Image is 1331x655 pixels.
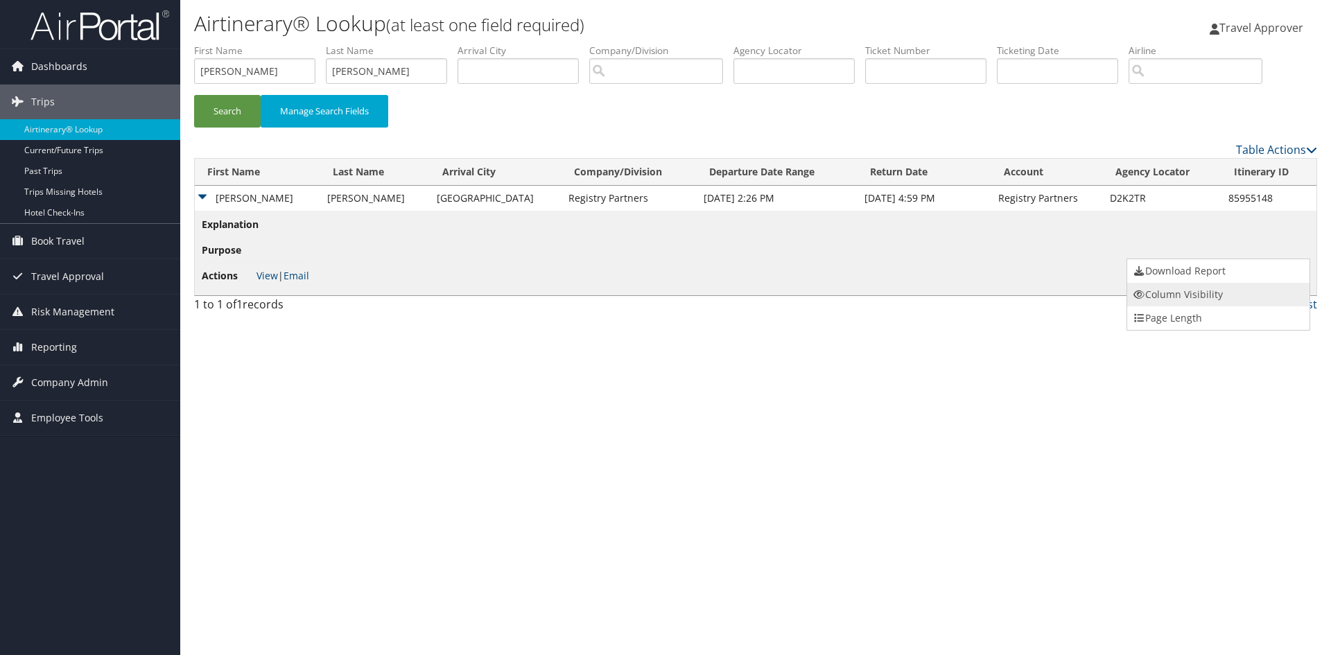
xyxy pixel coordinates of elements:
a: Page Length [1127,306,1310,330]
span: Book Travel [31,224,85,259]
span: Company Admin [31,365,108,400]
span: Risk Management [31,295,114,329]
a: Download Report [1127,259,1310,283]
span: Employee Tools [31,401,103,435]
span: Reporting [31,330,77,365]
img: airportal-logo.png [31,9,169,42]
span: Trips [31,85,55,119]
a: Column Visibility [1127,283,1310,306]
span: Travel Approval [31,259,104,294]
span: Dashboards [31,49,87,84]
